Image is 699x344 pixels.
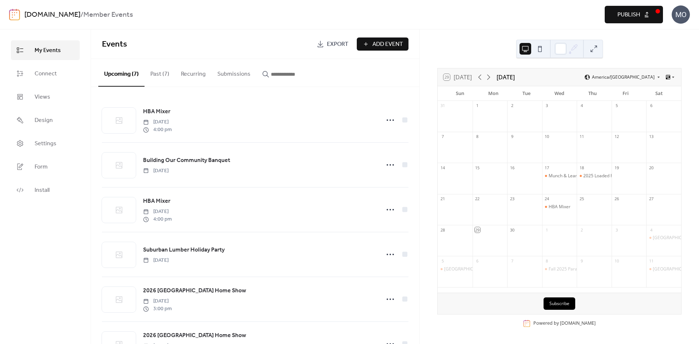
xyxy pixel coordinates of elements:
[543,86,576,101] div: Wed
[11,87,80,107] a: Views
[560,320,596,327] a: [DOMAIN_NAME]
[509,196,515,202] div: 23
[544,196,550,202] div: 24
[544,258,550,264] div: 8
[143,257,169,264] span: [DATE]
[145,59,175,86] button: Past (7)
[475,258,480,264] div: 6
[143,197,170,206] span: HBA Mixer
[646,266,681,272] div: Greater Cedar Rapids Fall 2025 Parade of Homes
[509,134,515,139] div: 9
[579,103,584,108] div: 4
[549,204,570,210] div: HBA Mixer
[438,266,473,272] div: Greater Cedar Rapids Fall 2025 Parade of Homes
[35,116,53,125] span: Design
[475,196,480,202] div: 22
[614,165,619,170] div: 19
[175,59,212,86] button: Recurring
[577,173,612,179] div: 2025 Loaded Pull Smoked & Trap Shoot Competition
[475,165,480,170] div: 15
[648,196,654,202] div: 27
[542,266,577,272] div: Fall 2025 Parade of Homes Members Only Breakfast & Tour
[11,110,80,130] a: Design
[143,126,172,134] span: 4:00 pm
[583,173,689,179] div: 2025 Loaded Pull Smoked & Trap Shoot Competition
[642,86,675,101] div: Sat
[533,320,596,327] div: Powered by
[579,165,584,170] div: 18
[549,266,670,272] div: Fall 2025 Parade of Homes Members Only Breakfast & Tour
[143,245,225,255] a: Suburban Lumber Holiday Party
[609,86,642,101] div: Fri
[475,134,480,139] div: 8
[143,297,172,305] span: [DATE]
[579,258,584,264] div: 9
[544,297,575,310] button: Subscribe
[614,134,619,139] div: 12
[444,266,544,272] div: [GEOGRAPHIC_DATA] Fall 2025 Parade of Homes
[544,103,550,108] div: 3
[24,8,80,22] a: [DOMAIN_NAME]
[544,165,550,170] div: 17
[579,227,584,233] div: 2
[35,46,61,55] span: My Events
[510,86,543,101] div: Tue
[544,134,550,139] div: 10
[102,36,127,52] span: Events
[605,6,663,23] button: Publish
[35,186,50,195] span: Install
[509,165,515,170] div: 16
[35,139,56,148] span: Settings
[143,167,169,175] span: [DATE]
[440,227,445,233] div: 28
[11,180,80,200] a: Install
[83,8,133,22] b: Member Events
[11,40,80,60] a: My Events
[372,40,403,49] span: Add Event
[549,173,630,179] div: Munch & Learn: Blue Grass Private Tour
[98,59,145,87] button: Upcoming (7)
[542,204,577,210] div: HBA Mixer
[646,235,681,241] div: Greater Cedar Rapids Fall 2025 Parade of Homes
[212,59,256,86] button: Submissions
[143,216,172,223] span: 4:00 pm
[497,73,515,82] div: [DATE]
[357,37,408,51] button: Add Event
[475,103,480,108] div: 1
[509,258,515,264] div: 7
[509,227,515,233] div: 30
[143,286,246,295] span: 2026 [GEOGRAPHIC_DATA] Home Show
[143,208,172,216] span: [DATE]
[143,156,230,165] a: Building Our Community Banquet
[440,165,445,170] div: 14
[143,305,172,313] span: 3:00 pm
[509,103,515,108] div: 2
[143,286,246,296] a: 2026 [GEOGRAPHIC_DATA] Home Show
[648,227,654,233] div: 4
[80,8,83,22] b: /
[477,86,510,101] div: Mon
[614,103,619,108] div: 5
[9,9,20,20] img: logo
[614,196,619,202] div: 26
[592,75,655,79] span: America/[GEOGRAPHIC_DATA]
[544,227,550,233] div: 1
[440,196,445,202] div: 21
[648,258,654,264] div: 11
[35,163,48,171] span: Form
[648,165,654,170] div: 20
[475,227,480,233] div: 29
[11,134,80,153] a: Settings
[614,227,619,233] div: 3
[443,86,477,101] div: Sun
[11,157,80,177] a: Form
[542,173,577,179] div: Munch & Learn: Blue Grass Private Tour
[579,134,584,139] div: 11
[440,258,445,264] div: 5
[35,70,57,78] span: Connect
[327,40,348,49] span: Export
[143,107,170,116] a: HBA Mixer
